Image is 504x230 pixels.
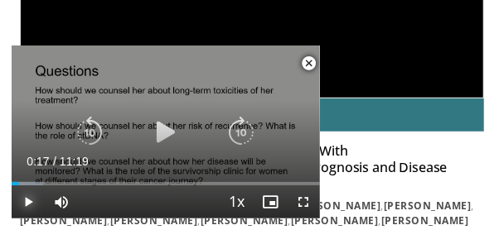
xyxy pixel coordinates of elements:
span: 11:19 [60,155,89,168]
a: [PERSON_NAME] [110,213,198,228]
a: [PERSON_NAME] [20,213,108,228]
button: Mute [45,185,78,218]
span: / [53,155,56,168]
a: [PERSON_NAME] [291,213,379,228]
a: [PERSON_NAME] [293,199,381,213]
button: Close [293,46,326,80]
button: Fullscreen [287,185,320,218]
button: Enable picture-in-picture mode [254,185,287,218]
button: Play [12,185,45,218]
div: Progress Bar [12,182,320,185]
span: 0:17 [27,155,49,168]
button: Playback Rate [220,185,254,218]
video-js: Video Player [12,46,320,218]
a: [PERSON_NAME] [201,213,288,228]
a: [PERSON_NAME] [384,199,472,213]
a: [PERSON_NAME] [381,213,469,228]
